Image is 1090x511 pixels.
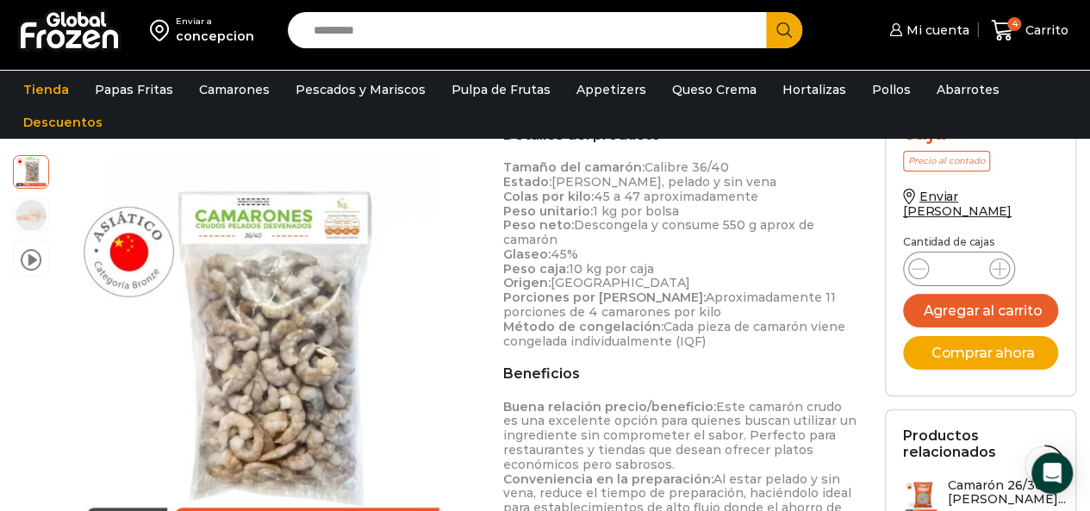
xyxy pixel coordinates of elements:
strong: Peso caja: [503,261,569,277]
span: Carrito [1021,22,1068,39]
span: 36/40 rpd bronze [14,198,48,233]
strong: Estado: [503,174,551,190]
a: Descuentos [15,106,111,139]
p: Precio al contado [903,151,990,171]
p: Calibre 36/40 [PERSON_NAME], pelado y sin vena 45 a 47 aproximadamente 1 kg por bolsa Descongela ... [503,160,859,348]
a: Camarones [190,73,278,106]
a: Abarrotes [928,73,1008,106]
img: address-field-icon.svg [150,16,176,45]
strong: Método de congelación: [503,319,663,334]
strong: Colas por kilo: [503,189,594,204]
a: Pescados y Mariscos [287,73,434,106]
a: Mi cuenta [885,13,969,47]
a: Papas Fritas [86,73,182,106]
strong: Conveniencia en la preparación: [503,471,713,487]
strong: Tamaño del camarón: [503,159,645,175]
div: concepcion [176,28,254,45]
strong: Buena relación precio/beneficio: [503,399,716,414]
a: 4 Carrito [987,10,1073,51]
button: Agregar al carrito [903,294,1058,327]
a: Pollos [863,73,919,106]
a: Pulpa de Frutas [443,73,559,106]
a: Tienda [15,73,78,106]
a: Enviar [PERSON_NAME] [903,189,1012,219]
p: Cantidad de cajas [903,236,1058,248]
strong: Peso unitario: [503,203,593,219]
a: Hortalizas [774,73,855,106]
a: Appetizers [568,73,655,106]
span: Camaron 36/40 RPD Bronze [14,153,48,188]
strong: Peso neto: [503,217,574,233]
div: Enviar a [176,16,254,28]
span: 4 [1007,17,1021,31]
div: Open Intercom Messenger [1031,452,1073,494]
button: Search button [766,12,802,48]
strong: Porciones por [PERSON_NAME]: [503,290,706,305]
button: Comprar ahora [903,336,1058,370]
h3: Camarón 26/30 [PERSON_NAME]... [948,478,1066,508]
strong: Origen: [503,275,551,290]
h2: Beneficios [503,365,859,382]
h2: Productos relacionados [903,427,1058,460]
span: Mi cuenta [902,22,969,39]
input: Product quantity [943,257,975,281]
strong: Glaseo: [503,246,551,262]
a: Queso Crema [663,73,765,106]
